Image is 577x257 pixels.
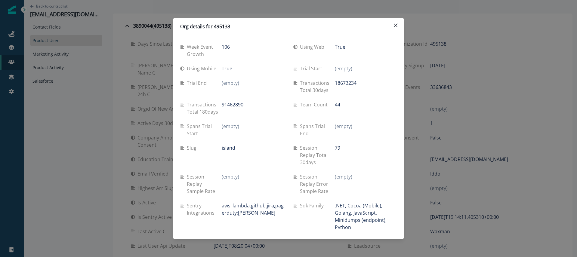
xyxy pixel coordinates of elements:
p: Using web [300,43,327,50]
p: (empty) [222,173,239,180]
button: Close [391,20,400,30]
p: Transactions total 180days [187,101,222,115]
p: Session replay total 30days [300,144,335,166]
p: (empty) [335,173,352,180]
p: (empty) [335,65,352,72]
p: True [222,65,232,72]
p: Trial start [300,65,325,72]
p: Org details for 495138 [180,23,230,30]
p: (empty) [222,123,239,130]
p: 44 [335,101,340,108]
p: island [222,144,235,151]
p: Session replay error sample rate [300,173,335,195]
p: True [335,43,345,50]
p: (empty) [335,123,352,130]
p: Transactions total 30days [300,79,335,94]
p: Sentry integrations [187,202,222,216]
p: Using mobile [187,65,219,72]
p: (empty) [222,79,239,87]
p: Slug [187,144,199,151]
p: 79 [335,144,340,151]
p: 18673234 [335,79,356,87]
p: .NET, Cocoa (Mobile), Golang, JavaScript, Minidumps (endpoint), Python [335,202,397,231]
p: 106 [222,43,230,50]
p: 91462890 [222,101,243,108]
p: Session replay sample rate [187,173,222,195]
p: Week event growth [187,43,222,58]
p: aws_lambda;github;jira;pagerduty;[PERSON_NAME] [222,202,284,216]
p: Trial end [187,79,209,87]
p: Spans trial end [300,123,335,137]
p: Spans trial start [187,123,222,137]
p: Sdk family [300,202,326,209]
p: Team count [300,101,330,108]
